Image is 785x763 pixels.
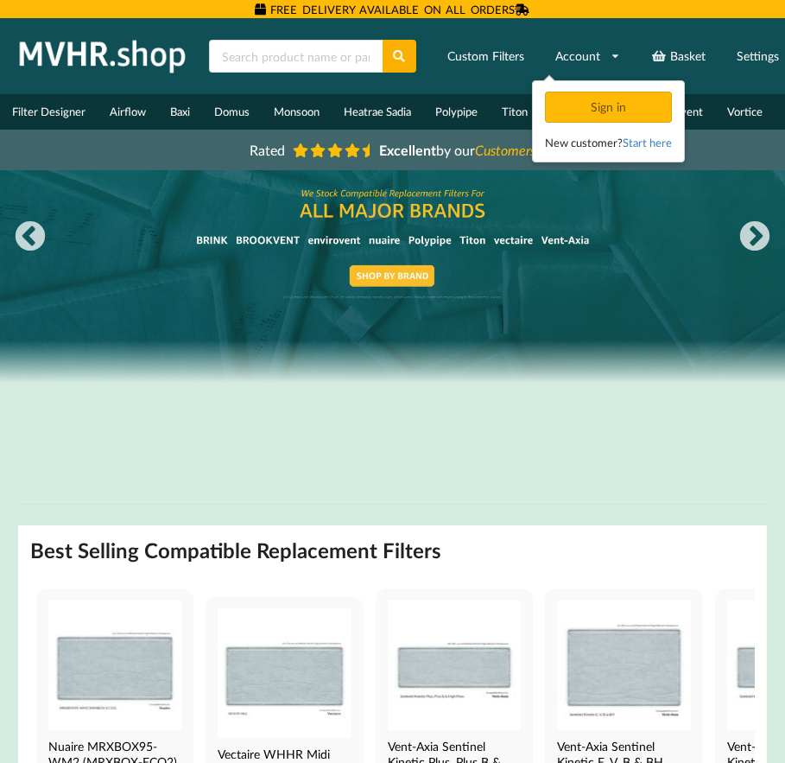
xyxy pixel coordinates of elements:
[388,601,521,730] img: Vent-Axia Sentinel Kinetic Plus, Plus B & High Flow Compatible MVHR Filter Replacement Set from M...
[158,94,202,130] a: Baxi
[623,136,672,149] a: Start here
[30,537,441,564] h2: Best Selling Compatible Replacement Filters
[379,142,436,158] b: Excellent
[423,94,490,130] a: Polypipe
[545,92,672,123] div: Sign in
[436,41,535,72] a: Custom Filters
[490,94,540,130] a: Titon
[98,94,158,130] a: Airflow
[715,94,775,130] a: Vortice
[202,94,262,130] a: Domus
[475,142,535,158] i: Customers
[545,99,675,114] a: Sign in
[544,41,632,72] a: Account
[557,601,690,730] img: Vent-Axia Sentinel Kinetic E, V, B & BH Compatible MVHR Filter Replacement Set from MVHR.shop
[332,94,423,130] a: Heatrae Sadia
[738,220,772,255] button: Next
[48,601,181,730] img: Nuaire MRXBOX95-WM2 Compatible MVHR Filter Replacement Set from MVHR.shop
[262,94,332,130] a: Monsoon
[12,35,193,78] img: mvhr.shop.png
[218,608,351,738] img: Vectaire WHHR Midi Compatible MVHR Filter Replacement Set from MVHR.shop
[209,40,383,73] input: Search product name or part number...
[250,142,285,158] span: Rated
[13,220,47,255] button: Previous
[641,41,718,72] a: Basket
[545,134,672,151] div: New customer?
[379,142,535,158] span: by our
[237,136,548,164] a: Rated Excellentby ourCustomers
